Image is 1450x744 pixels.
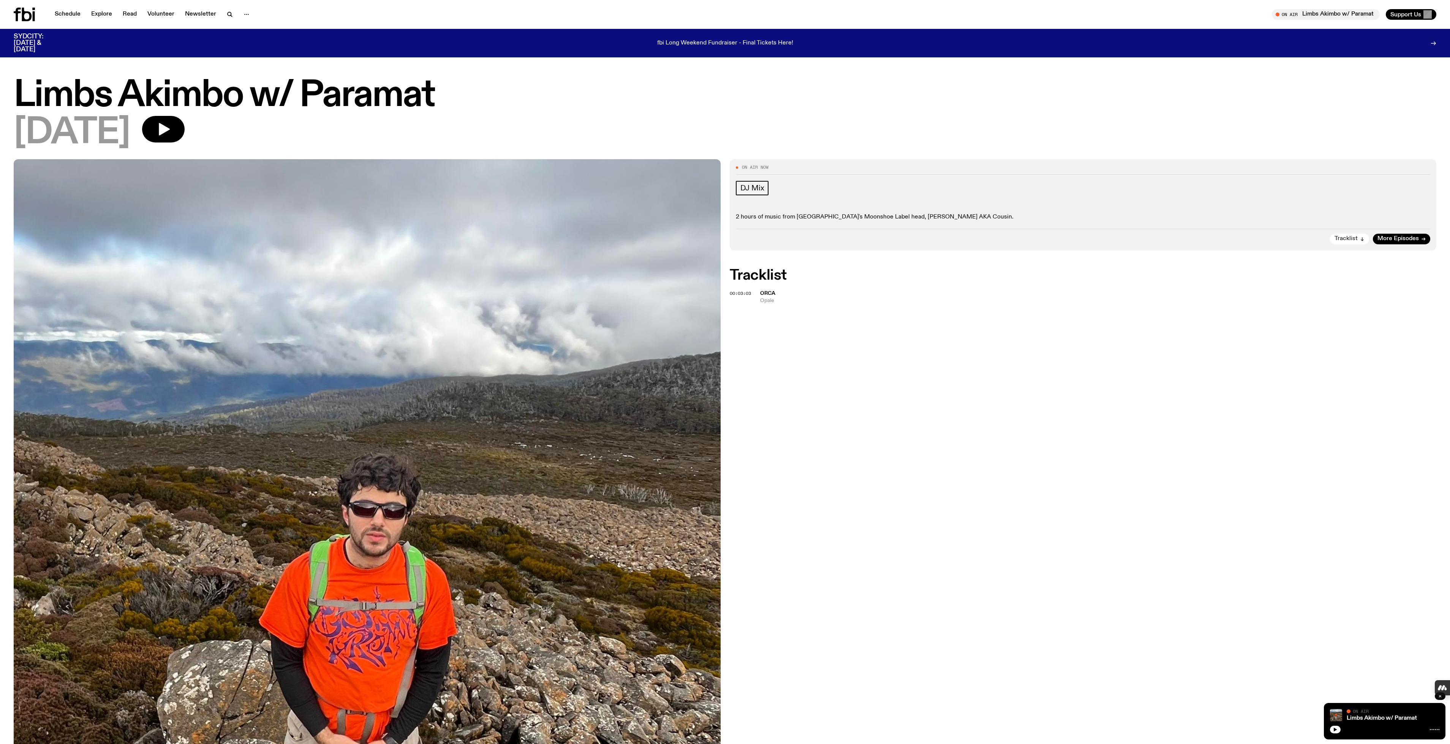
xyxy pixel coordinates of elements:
[657,40,793,47] p: fbi Long Weekend Fundraiser - Final Tickets Here!
[736,214,1431,221] p: 2 hours of music from [GEOGRAPHIC_DATA]'s Moonshoe Label head, [PERSON_NAME] AKA Cousin.
[1386,9,1436,20] button: Support Us
[1353,709,1369,714] span: On Air
[1390,11,1421,18] span: Support Us
[14,79,1436,113] h1: Limbs Akimbo w/ Paramat
[87,9,117,20] a: Explore
[14,33,62,53] h3: SYDCITY: [DATE] & [DATE]
[730,269,1437,282] h2: Tracklist
[1272,9,1380,20] button: On AirLimbs Akimbo w/ Paramat
[730,290,751,296] span: 00:03:03
[50,9,85,20] a: Schedule
[760,297,1437,304] span: Opale
[1377,236,1419,242] span: More Episodes
[1373,234,1430,244] a: More Episodes
[1347,715,1417,721] a: Limbs Akimbo w/ Paramat
[1330,234,1369,244] button: Tracklist
[118,9,141,20] a: Read
[760,291,775,296] span: Orca
[180,9,221,20] a: Newsletter
[14,116,130,150] span: [DATE]
[736,181,769,195] a: DJ Mix
[740,184,764,192] span: DJ Mix
[1335,236,1358,242] span: Tracklist
[143,9,179,20] a: Volunteer
[742,165,768,169] span: On Air Now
